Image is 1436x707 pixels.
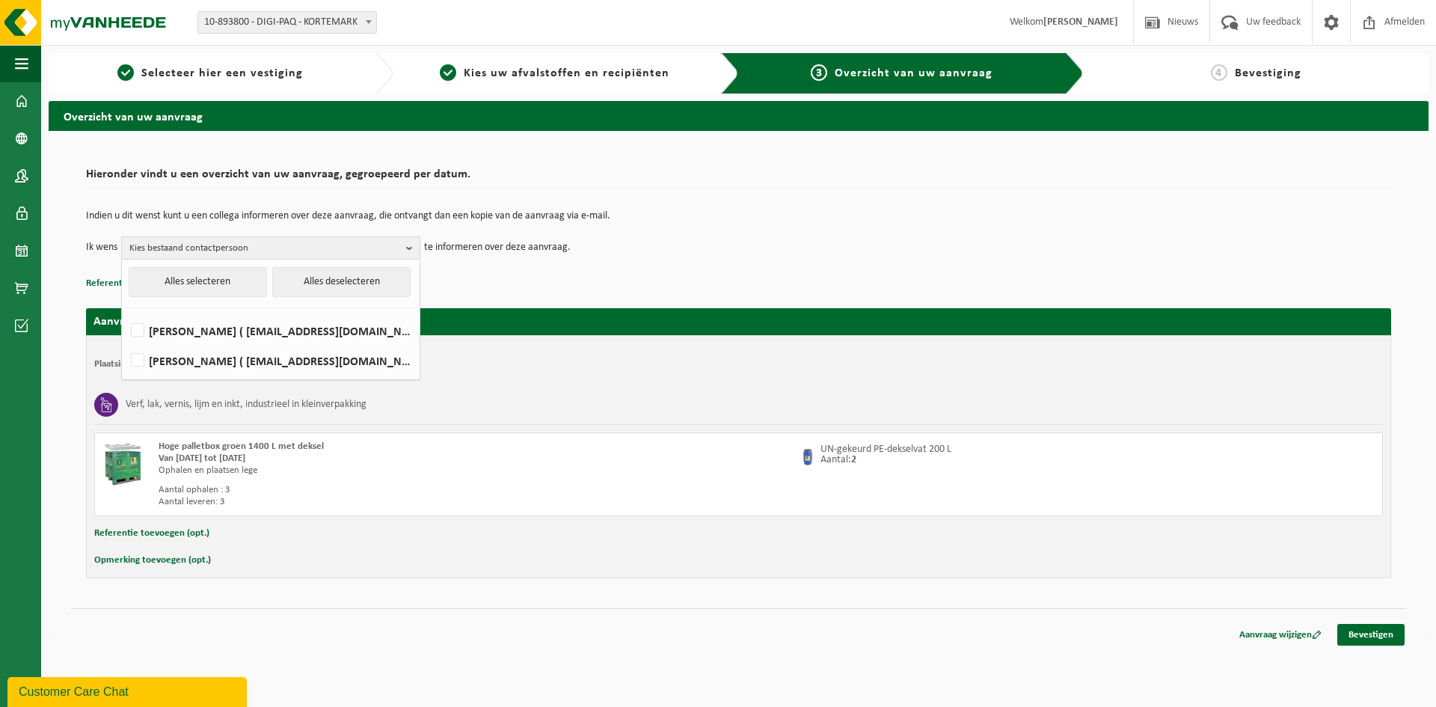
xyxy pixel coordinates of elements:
p: Indien u dit wenst kunt u een collega informeren over deze aanvraag, die ontvangt dan een kopie v... [86,211,1391,221]
iframe: chat widget [7,674,250,707]
span: Hoge palletbox groen 1400 L met deksel [159,441,324,451]
p: UN-gekeurd PE-dekselvat 200 L [820,444,951,455]
div: Aantal leveren: 3 [159,496,795,508]
h3: Verf, lak, vernis, lijm en inkt, industrieel in kleinverpakking [126,393,366,417]
strong: Aanvraag voor [DATE] [93,316,206,328]
a: Aanvraag wijzigen [1228,624,1333,646]
h2: Overzicht van uw aanvraag [49,101,1429,130]
button: Referentie toevoegen (opt.) [94,524,209,543]
strong: [PERSON_NAME] [1043,16,1118,28]
span: Kies uw afvalstoffen en recipiënten [464,67,669,79]
button: Referentie toevoegen (opt.) [86,274,201,293]
span: Kies bestaand contactpersoon [129,237,400,260]
button: Kies bestaand contactpersoon [121,236,420,259]
span: 4 [1211,64,1227,81]
span: Selecteer hier een vestiging [141,67,303,79]
button: Alles selecteren [129,267,267,297]
img: 01-000250 [799,448,817,466]
span: 2 [440,64,456,81]
p: te informeren over deze aanvraag. [424,236,571,259]
strong: 2 [851,454,856,465]
span: 1 [117,64,134,81]
p: Ik wens [86,236,117,259]
span: 3 [811,64,827,81]
p: Aantal: [820,455,951,465]
button: Alles deselecteren [272,267,411,297]
div: Aantal ophalen : 3 [159,484,795,496]
span: 10-893800 - DIGI-PAQ - KORTEMARK [197,11,377,34]
label: [PERSON_NAME] ( [EMAIL_ADDRESS][DOMAIN_NAME] ) [128,349,412,372]
a: 2Kies uw afvalstoffen en recipiënten [401,64,708,82]
h2: Hieronder vindt u een overzicht van uw aanvraag, gegroepeerd per datum. [86,168,1391,189]
div: Ophalen en plaatsen lege [159,465,795,477]
a: 1Selecteer hier een vestiging [56,64,363,82]
label: [PERSON_NAME] ( [EMAIL_ADDRESS][DOMAIN_NAME] ) [128,319,412,342]
span: Overzicht van uw aanvraag [835,67,992,79]
span: 10-893800 - DIGI-PAQ - KORTEMARK [198,12,376,33]
button: Opmerking toevoegen (opt.) [94,551,211,570]
span: Bevestiging [1235,67,1301,79]
strong: Plaatsingsadres: [94,359,159,369]
a: Bevestigen [1337,624,1405,646]
strong: Van [DATE] tot [DATE] [159,453,245,463]
img: PB-HB-1400-HPE-GN-11.png [102,441,144,486]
